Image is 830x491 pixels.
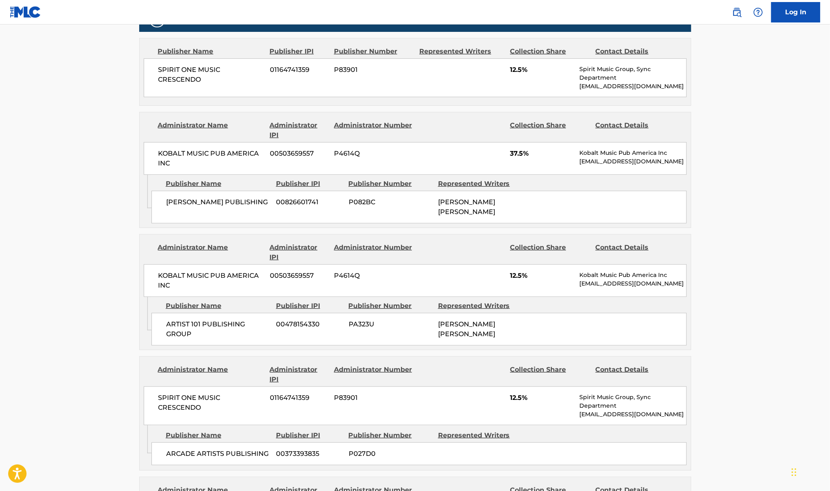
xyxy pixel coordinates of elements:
[510,271,573,281] span: 12.5%
[166,449,270,459] span: ARCADE ARTISTS PUBLISHING
[596,243,675,262] div: Contact Details
[158,121,264,140] div: Administrator Name
[334,271,413,281] span: P4614Q
[270,243,328,262] div: Administrator IPI
[438,198,495,216] span: [PERSON_NAME] [PERSON_NAME]
[10,6,41,18] img: MLC Logo
[349,431,432,440] div: Publisher Number
[158,271,264,290] span: KOBALT MUSIC PUB AMERICA INC
[270,271,328,281] span: 00503659557
[158,47,264,56] div: Publisher Name
[438,179,521,189] div: Represented Writers
[349,449,432,459] span: P027D0
[166,179,270,189] div: Publisher Name
[276,179,343,189] div: Publisher IPI
[349,319,432,329] span: PA323U
[158,365,264,384] div: Administrator Name
[270,365,328,384] div: Administrator IPI
[510,393,573,403] span: 12.5%
[510,47,589,56] div: Collection Share
[158,65,264,85] span: SPIRIT ONE MUSIC CRESCENDO
[596,121,675,140] div: Contact Details
[579,157,686,166] p: [EMAIL_ADDRESS][DOMAIN_NAME]
[771,2,820,22] a: Log In
[334,365,413,384] div: Administrator Number
[166,431,270,440] div: Publisher Name
[334,65,413,75] span: P83901
[270,393,328,403] span: 01164741359
[438,301,521,311] div: Represented Writers
[579,393,686,410] p: Spirit Music Group, Sync Department
[349,301,432,311] div: Publisher Number
[276,431,343,440] div: Publisher IPI
[510,121,589,140] div: Collection Share
[334,47,413,56] div: Publisher Number
[729,4,745,20] a: Public Search
[270,65,328,75] span: 01164741359
[438,320,495,338] span: [PERSON_NAME] [PERSON_NAME]
[349,197,432,207] span: P082BC
[596,365,675,384] div: Contact Details
[334,243,413,262] div: Administrator Number
[334,121,413,140] div: Administrator Number
[276,197,343,207] span: 00826601741
[579,82,686,91] p: [EMAIL_ADDRESS][DOMAIN_NAME]
[510,149,573,158] span: 37.5%
[438,431,521,440] div: Represented Writers
[596,47,675,56] div: Contact Details
[334,149,413,158] span: P4614Q
[732,7,742,17] img: search
[419,47,504,56] div: Represented Writers
[579,65,686,82] p: Spirit Music Group, Sync Department
[334,393,413,403] span: P83901
[753,7,763,17] img: help
[158,243,264,262] div: Administrator Name
[276,301,343,311] div: Publisher IPI
[510,65,573,75] span: 12.5%
[276,449,343,459] span: 00373393835
[789,452,830,491] iframe: Chat Widget
[270,47,328,56] div: Publisher IPI
[579,279,686,288] p: [EMAIL_ADDRESS][DOMAIN_NAME]
[270,149,328,158] span: 00503659557
[792,460,797,484] div: Drag
[750,4,766,20] div: Help
[579,271,686,279] p: Kobalt Music Pub America Inc
[510,365,589,384] div: Collection Share
[166,319,270,339] span: ARTIST 101 PUBLISHING GROUP
[270,121,328,140] div: Administrator IPI
[158,149,264,168] span: KOBALT MUSIC PUB AMERICA INC
[579,410,686,419] p: [EMAIL_ADDRESS][DOMAIN_NAME]
[166,301,270,311] div: Publisher Name
[158,393,264,413] span: SPIRIT ONE MUSIC CRESCENDO
[349,179,432,189] div: Publisher Number
[276,319,343,329] span: 00478154330
[579,149,686,157] p: Kobalt Music Pub America Inc
[166,197,270,207] span: [PERSON_NAME] PUBLISHING
[510,243,589,262] div: Collection Share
